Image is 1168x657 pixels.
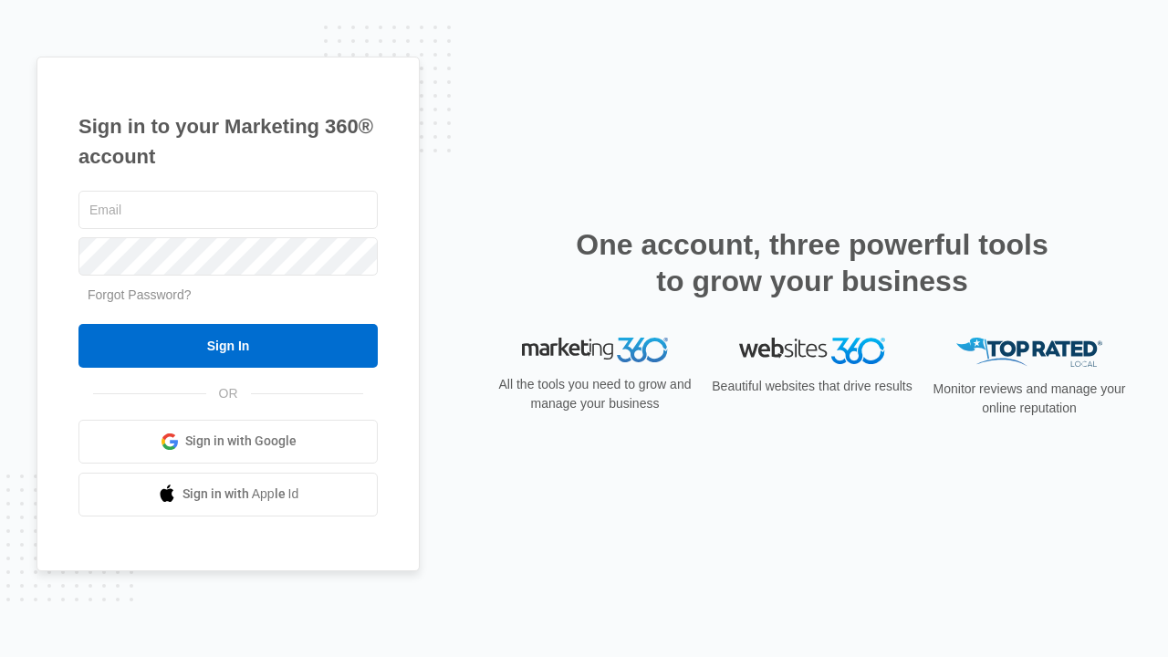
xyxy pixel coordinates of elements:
[182,485,299,504] span: Sign in with Apple Id
[88,287,192,302] a: Forgot Password?
[927,380,1131,418] p: Monitor reviews and manage your online reputation
[78,111,378,172] h1: Sign in to your Marketing 360® account
[206,384,251,403] span: OR
[570,226,1054,299] h2: One account, three powerful tools to grow your business
[493,375,697,413] p: All the tools you need to grow and manage your business
[710,377,914,396] p: Beautiful websites that drive results
[739,338,885,364] img: Websites 360
[956,338,1102,368] img: Top Rated Local
[522,338,668,363] img: Marketing 360
[78,420,378,464] a: Sign in with Google
[185,432,297,451] span: Sign in with Google
[78,473,378,516] a: Sign in with Apple Id
[78,191,378,229] input: Email
[78,324,378,368] input: Sign In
